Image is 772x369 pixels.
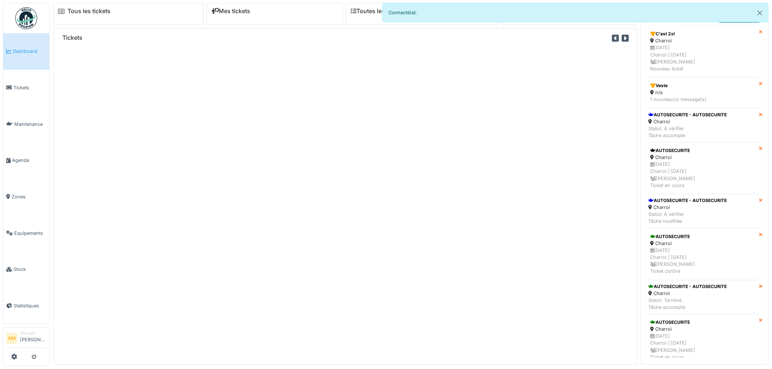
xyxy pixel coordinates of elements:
[645,142,759,194] a: AUTOSECURITE Charroi [DATE]Charroi | [DATE] [PERSON_NAME]Ticket en cours
[382,3,768,22] div: Connecté(e).
[650,326,754,333] div: Charroi
[12,193,46,200] span: Zones
[351,8,405,15] a: Toutes les tâches
[648,297,727,311] div: Statut: Terminé Tâche accomplie
[645,194,759,228] a: AUTOSECURITE - AUTOSECURITE Charroi Statut: À vérifierTâche modifiée
[648,290,727,297] div: Charroi
[650,44,754,72] div: [DATE] Charroi | [DATE] [PERSON_NAME] Nouveau ticket
[20,330,46,336] div: Manager
[650,154,754,161] div: Charroi
[3,288,49,324] a: Statistiques
[13,266,46,273] span: Stock
[650,247,754,275] div: [DATE] Charroi | [DATE] [PERSON_NAME] Ticket clotûré
[650,333,754,361] div: [DATE] Charroi | [DATE] [PERSON_NAME] Ticket en cours
[645,26,759,77] a: C'est 2xl Charroi [DATE]Charroi | [DATE] [PERSON_NAME]Nouveau ticket
[3,215,49,251] a: Équipements
[20,330,46,346] li: [PERSON_NAME]
[650,96,754,103] div: 1 nouveau(x) message(s)
[650,161,754,189] div: [DATE] Charroi | [DATE] [PERSON_NAME] Ticket en cours
[211,8,250,15] a: Mes tickets
[648,118,727,125] div: Charroi
[13,48,46,55] span: Dashboard
[3,33,49,70] a: Dashboard
[650,31,754,37] div: C'est 2xl
[3,106,49,142] a: Maintenance
[650,82,754,89] div: Veste
[650,89,754,96] div: n/a
[3,142,49,179] a: Agenda
[62,34,82,41] h6: Tickets
[6,333,17,344] li: AM
[648,283,727,290] div: AUTOSECURITE - AUTOSECURITE
[13,302,46,309] span: Statistiques
[645,314,759,366] a: AUTOSECURITE Charroi [DATE]Charroi | [DATE] [PERSON_NAME]Ticket en cours
[14,121,46,128] span: Maintenance
[14,230,46,237] span: Équipements
[650,147,754,154] div: AUTOSECURITE
[67,8,111,15] a: Tous les tickets
[3,179,49,215] a: Zones
[650,240,754,247] div: Charroi
[752,3,768,23] button: Close
[645,108,759,143] a: AUTOSECURITE - AUTOSECURITE Charroi Statut: À vérifierTâche accomplie
[648,211,727,225] div: Statut: À vérifier Tâche modifiée
[3,251,49,288] a: Stock
[3,70,49,106] a: Tickets
[650,37,754,44] div: Charroi
[650,319,754,326] div: AUTOSECURITE
[645,280,759,314] a: AUTOSECURITE - AUTOSECURITE Charroi Statut: TerminéTâche accomplie
[6,330,46,348] a: AM Manager[PERSON_NAME]
[12,157,46,164] span: Agenda
[650,233,754,240] div: AUTOSECURITE
[15,7,37,29] img: Badge_color-CXgf-gQk.svg
[648,204,727,211] div: Charroi
[648,197,727,204] div: AUTOSECURITE - AUTOSECURITE
[648,125,727,139] div: Statut: À vérifier Tâche accomplie
[645,228,759,280] a: AUTOSECURITE Charroi [DATE]Charroi | [DATE] [PERSON_NAME]Ticket clotûré
[13,84,46,91] span: Tickets
[648,112,727,118] div: AUTOSECURITE - AUTOSECURITE
[645,77,759,108] a: Veste n/a 1 nouveau(x) message(s)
